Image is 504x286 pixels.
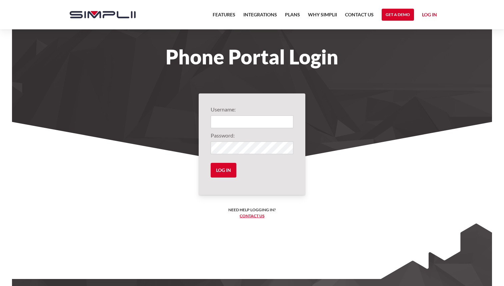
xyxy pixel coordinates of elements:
[382,9,414,21] a: Get a Demo
[213,11,235,23] a: Features
[308,11,337,23] a: Why Simplii
[211,105,293,113] label: Username:
[70,11,136,18] img: Simplii
[285,11,300,23] a: Plans
[228,207,276,219] h6: Need help logging in? ‍
[211,105,293,183] form: Login
[63,49,441,64] h1: Phone Portal Login
[211,163,236,178] input: Log in
[211,131,293,139] label: Password:
[240,213,264,218] a: Contact us
[345,11,374,23] a: Contact US
[243,11,277,23] a: Integrations
[422,11,437,21] a: Log in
